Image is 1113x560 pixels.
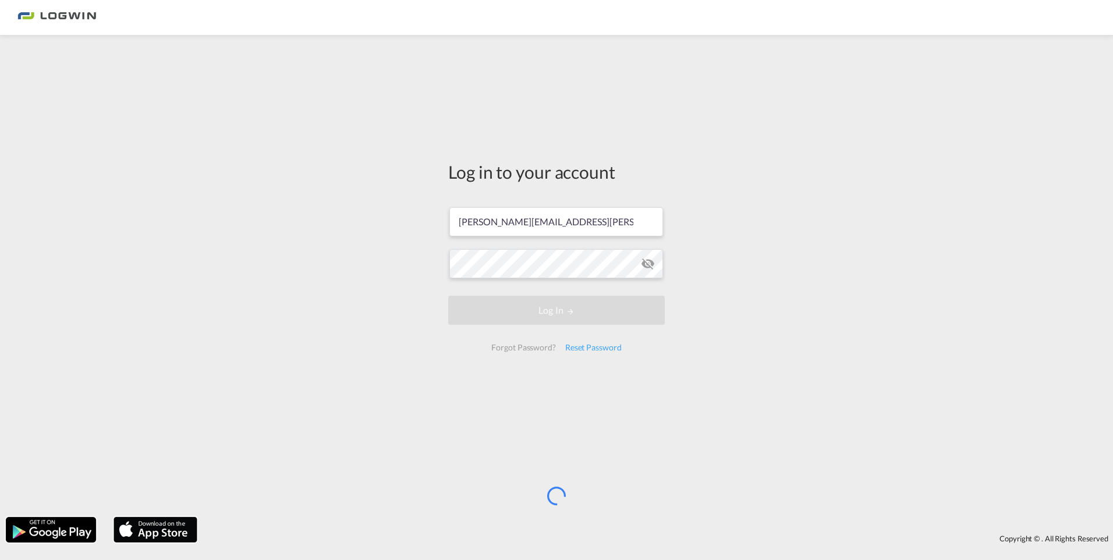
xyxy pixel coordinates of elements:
[17,5,96,31] img: 2761ae10d95411efa20a1f5e0282d2d7.png
[112,516,199,544] img: apple.png
[561,337,626,358] div: Reset Password
[487,337,560,358] div: Forgot Password?
[448,296,665,325] button: LOGIN
[448,160,665,184] div: Log in to your account
[5,516,97,544] img: google.png
[203,529,1113,548] div: Copyright © . All Rights Reserved
[449,207,663,236] input: Enter email/phone number
[641,257,655,271] md-icon: icon-eye-off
